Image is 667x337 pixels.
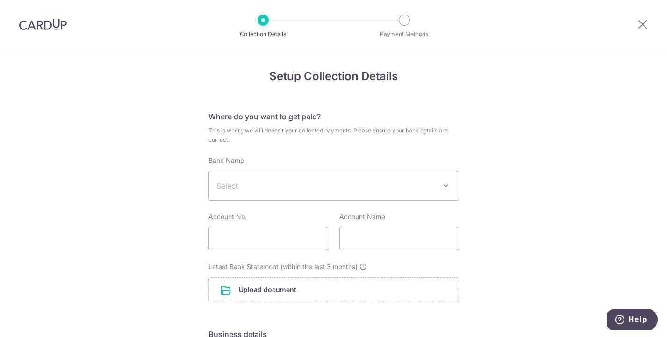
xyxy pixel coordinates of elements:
span: Help [21,7,40,15]
iframe: Opens a widget where you can find more information [607,309,658,332]
h4: Setup Collection Details [208,68,459,85]
img: CardUp [19,19,67,30]
div: Upload document [208,277,459,302]
p: This is where we will deposit your collected payments. Please ensure your bank details are correct. [208,126,459,145]
label: Account No. [208,212,247,221]
span: Select [216,180,436,191]
label: Account Name [339,212,385,221]
label: Bank Name [208,156,244,165]
p: Payment Methods [370,29,439,39]
p: Collection Details [229,29,298,39]
h5: Where do you want to get paid? [208,111,459,122]
span: Latest Bank Statement (within the last 3 months) [208,263,358,271]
